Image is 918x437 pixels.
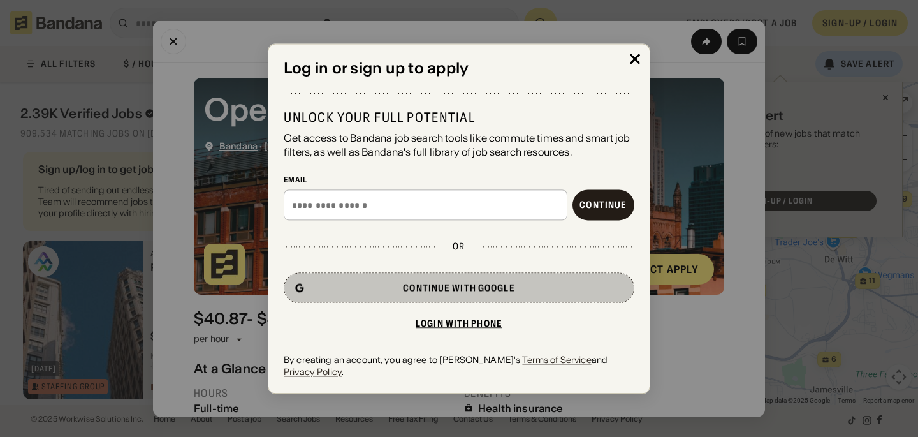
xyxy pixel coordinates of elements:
div: Email [284,175,634,185]
div: Login with phone [416,320,502,329]
div: Continue [579,201,627,210]
div: By creating an account, you agree to [PERSON_NAME]'s and . [284,355,634,378]
div: Continue with Google [403,284,514,293]
div: Unlock your full potential [284,109,634,126]
a: Terms of Service [522,355,591,366]
div: or [453,241,465,253]
div: Get access to Bandana job search tools like commute times and smart job filters, as well as Banda... [284,131,634,159]
a: Privacy Policy [284,366,342,378]
div: Log in or sign up to apply [284,59,634,78]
